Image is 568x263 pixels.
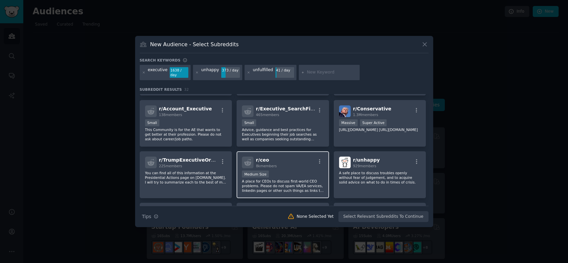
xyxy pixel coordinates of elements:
[221,67,240,73] div: 373 / day
[353,164,376,168] span: 929 members
[145,119,159,126] div: Small
[145,171,227,185] p: You can find all of this information at the Presidential Actions page on [DOMAIN_NAME]. I will tr...
[145,127,227,141] p: This Community is for the AE that wants to get better at their profession. Please do not ask abou...
[307,69,357,75] input: New Keyword
[140,87,182,92] span: Subreddit Results
[339,105,351,117] img: Conservative
[201,67,219,78] div: unhappy
[242,179,324,193] p: A place for CEOs to discuss first-world CEO problems. Please do not spam VA/EA services, linkedin...
[256,157,269,163] span: r/ ceo
[159,157,223,163] span: r/ TrumpExecutiveOrders
[339,127,421,132] p: [URL][DOMAIN_NAME] [URL][DOMAIN_NAME]
[140,58,181,63] h3: Search keywords
[170,67,188,78] div: 1638 / day
[159,164,182,168] span: 225 members
[353,106,391,111] span: r/ Conservative
[256,106,320,111] span: r/ Executive_SearchFirms
[353,157,380,163] span: r/ unhappy
[242,171,269,178] div: Medium Size
[353,113,378,117] span: 1.3M members
[339,171,421,185] p: A safe place to discuss troubles openly without fear of judgement, and to acquire solid advice on...
[256,113,279,117] span: 465 members
[159,106,212,111] span: r/ Account_Executive
[253,67,273,78] div: unfulfilled
[360,119,387,126] div: Super Active
[184,87,189,91] span: 32
[159,113,182,117] span: 138 members
[150,41,239,48] h3: New Audience - Select Subreddits
[242,127,324,141] p: Advice, guidance and best practices for Executives beginning their job searches as well as compan...
[339,157,351,168] img: unhappy
[140,211,161,222] button: Tips
[242,119,256,126] div: Small
[276,67,294,73] div: 41 / day
[297,214,334,220] div: None Selected Yet
[142,213,151,220] span: Tips
[256,164,277,168] span: 8k members
[339,119,358,126] div: Massive
[148,67,167,78] div: executive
